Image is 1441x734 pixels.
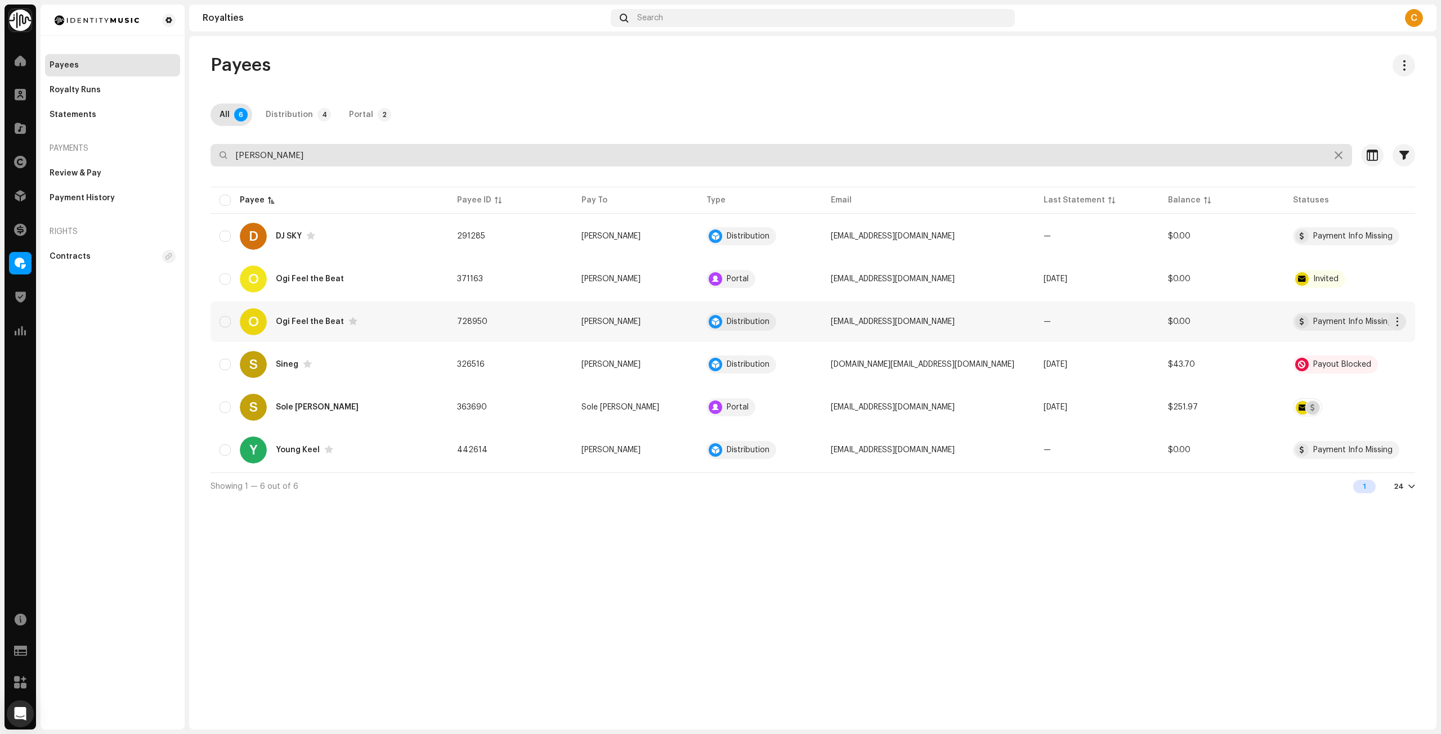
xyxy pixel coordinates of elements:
[1313,232,1393,240] div: Payment Info Missing
[831,446,955,454] span: youngkeelwork@gmail.com
[581,361,641,368] span: Oleg Guliy
[45,245,180,268] re-m-nav-item: Contracts
[45,103,180,126] re-m-nav-item: Statements
[240,308,267,335] div: O
[1044,275,1067,283] span: Sep 2025
[1168,275,1191,283] span: $0.00
[349,103,373,126] div: Portal
[1044,403,1067,411] span: Sep 2025
[581,446,641,454] span: Oleg Ivanov
[727,361,769,368] div: Distribution
[276,275,344,283] div: Ogi Feel the Beat
[637,13,663,22] span: Search
[581,403,659,411] span: Sole Gipp Ossler
[378,108,391,121] p-badge: 2
[50,110,96,119] div: Statements
[727,318,769,326] div: Distribution
[240,195,265,206] div: Payee
[240,223,267,250] div: D
[831,318,955,326] span: ogifeelthebeat@gmail.com
[266,103,313,126] div: Distribution
[1168,361,1195,368] span: $43.70
[1313,318,1393,326] div: Payment Info Missing
[240,436,267,463] div: Y
[457,361,485,368] span: 326516
[1044,446,1051,454] span: —
[457,446,487,454] span: 442614
[9,9,32,31] img: 0f74c21f-6d1c-4dbc-9196-dbddad53419e
[1168,446,1191,454] span: $0.00
[276,232,302,240] div: DJ SKY
[50,193,115,202] div: Payment History
[276,318,344,326] div: Ogi Feel the Beat
[1394,482,1404,491] div: 24
[457,195,491,206] div: Payee ID
[7,700,34,727] div: Open Intercom Messenger
[276,403,359,411] div: Sole Gipp Ossler
[457,403,487,411] span: 363690
[240,265,267,292] div: O
[1353,480,1376,493] div: 1
[50,169,101,178] div: Review & Pay
[45,162,180,184] re-m-nav-item: Review & Pay
[831,403,955,411] span: solegippossler@gmail.com
[831,361,1014,368] span: sineg.music@gmail.com
[45,54,180,76] re-m-nav-item: Payees
[234,108,248,121] p-badge: 6
[1168,232,1191,240] span: $0.00
[727,275,749,283] div: Portal
[581,275,641,283] span: Oleg Brnic
[45,187,180,209] re-m-nav-item: Payment History
[50,13,144,27] img: 185c913a-8839-411b-a7b9-bf647bcb215e
[1313,361,1371,368] div: Payout Blocked
[581,232,641,240] span: Oleg Bochkur
[1168,403,1198,411] span: $251.97
[45,218,180,245] re-a-nav-header: Rights
[276,446,320,454] div: Young Keel
[457,275,483,283] span: 371163
[1168,195,1201,206] div: Balance
[727,232,769,240] div: Distribution
[1044,318,1051,326] span: —
[1313,446,1393,454] div: Payment Info Missing
[240,394,267,421] div: S
[1044,232,1051,240] span: —
[581,318,641,326] span: Oleg Brnic
[457,318,487,326] span: 728950
[211,144,1352,166] input: Search
[50,85,101,94] div: Royalty Runs
[727,446,769,454] div: Distribution
[203,13,606,22] div: Royalties
[211,483,298,490] span: Showing 1 — 6 out of 6
[457,232,485,240] span: 291285
[831,232,955,240] span: admin@djsky.info
[45,79,180,101] re-m-nav-item: Royalty Runs
[240,351,267,378] div: S
[1313,275,1339,283] div: Invited
[50,61,79,70] div: Payees
[1405,9,1423,27] div: C
[1044,195,1105,206] div: Last Statement
[317,108,331,121] p-badge: 4
[45,135,180,162] re-a-nav-header: Payments
[1168,318,1191,326] span: $0.00
[727,403,749,411] div: Portal
[831,275,955,283] span: ogireadthemail@gmail.com
[211,54,271,76] span: Payees
[276,361,298,368] div: Sineg
[1044,361,1067,368] span: Sep 2025
[220,103,230,126] div: All
[50,252,91,261] div: Contracts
